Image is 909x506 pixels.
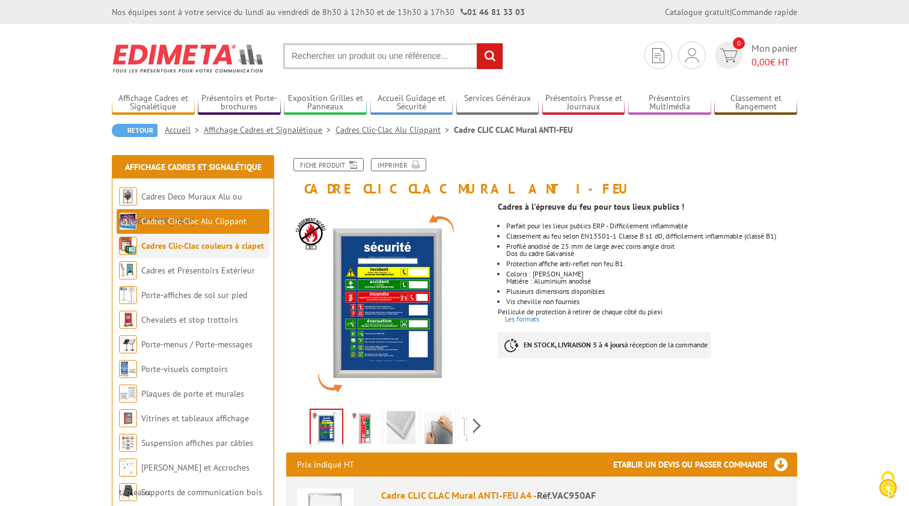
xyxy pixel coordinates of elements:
[283,43,503,69] input: Rechercher un produit ou une référence...
[524,340,625,349] strong: EN STOCK, LIVRAISON 3 à 4 jours
[370,93,453,113] a: Accueil Guidage et Sécurité
[141,240,264,251] a: Cadres Clic-Clac couleurs à clapet
[141,437,253,448] a: Suspension affiches par câbles
[141,265,255,276] a: Cadres et Présentoirs Extérieur
[165,124,204,135] a: Accueil
[119,286,137,304] img: Porte-affiches de sol sur pied
[119,335,137,353] img: Porte-menus / Porte-messages
[198,93,281,113] a: Présentoirs et Porte-brochures
[141,216,246,227] a: Cadres Clic-Clac Alu Clippant
[141,413,249,424] a: Vitrines et tableaux affichage
[613,453,797,477] h3: Etablir un devis ou passer commande
[714,93,797,113] a: Classement et Rangement
[424,411,453,448] img: cadres-resistants-feu-3.jpg
[125,162,262,172] a: Affichage Cadres et Signalétique
[665,7,730,17] a: Catalogue gratuit
[720,49,738,62] img: devis rapide
[284,93,367,113] a: Exposition Grilles et Panneaux
[505,314,539,323] a: Les formats
[119,462,249,498] a: [PERSON_NAME] et Accroches tableaux
[733,37,745,49] span: 0
[311,410,342,447] img: cadres_resistants_anti_feu_muraux_vac950af.jpg
[119,385,137,403] img: Plaques de porte et murales
[119,237,137,255] img: Cadres Clic-Clac couleurs à clapet
[751,55,797,69] span: € HT
[112,124,158,137] a: Retour
[119,311,137,329] img: Chevalets et stop trottoirs
[732,7,797,17] a: Commande rapide
[141,487,262,498] a: Supports de communication bois
[506,298,797,305] p: Vis cheville non fournies
[712,41,797,69] a: devis rapide 0 Mon panier 0,00€ HT
[751,56,770,68] span: 0,00
[628,93,711,113] a: Présentoirs Multimédia
[381,489,786,502] div: Cadre CLIC CLAC Mural ANTI-FEU A4 -
[506,288,797,295] li: Plusieurs dimensions disponibles
[506,278,797,285] p: Matière : Aluminium anodisé
[477,43,503,69] input: rechercher
[141,364,228,374] a: Porte-visuels comptoirs
[119,191,242,227] a: Cadres Deco Muraux Alu ou [GEOGRAPHIC_DATA]
[461,7,525,17] strong: 01 46 81 33 03
[371,158,426,171] a: Imprimer
[286,202,489,404] img: cadres_resistants_anti_feu_muraux_vac950af.jpg
[119,360,137,378] img: Porte-visuels comptoirs
[506,243,797,250] p: Profilé anodisé de 25 mm de large avec coins angle droit
[751,41,797,69] span: Mon panier
[498,332,711,358] p: à réception de la commande
[335,124,454,135] a: Cadres Clic-Clac Alu Clippant
[665,6,797,18] div: |
[119,434,137,452] img: Suspension affiches par câbles
[471,416,483,436] span: Next
[454,124,573,136] li: Cadre CLIC CLAC Mural ANTI-FEU
[112,6,525,18] div: Nos équipes sont à votre service du lundi au vendredi de 8h30 à 12h30 et de 13h30 à 17h30
[119,409,137,427] img: Vitrines et tableaux affichage
[141,290,247,300] a: Porte-affiches de sol sur pied
[506,270,797,278] p: Coloris : [PERSON_NAME]
[119,459,137,477] img: Cimaises et Accroches tableaux
[506,233,797,240] li: Classement au feu selon EN13501-1 Classe B s1 d0, difficilement inflammable (classé B1)
[204,124,335,135] a: Affichage Cadres et Signalétique
[293,158,364,171] a: Fiche produit
[119,187,137,206] img: Cadres Deco Muraux Alu ou Bois
[119,261,137,279] img: Cadres et Présentoirs Extérieur
[461,411,490,448] img: croquis-cadre-non-feu-ignifuge.jpg
[537,489,596,501] span: Réf.VAC950AF
[387,411,415,448] img: cadres-resistants-feu-4.jpg
[141,314,238,325] a: Chevalets et stop trottoirs
[141,339,252,350] a: Porte-menus / Porte-messages
[506,260,797,267] li: Protection affiche anti-reflet non feu B1.
[297,453,354,477] p: Prix indiqué HT
[685,48,699,62] img: devis rapide
[456,93,539,113] a: Services Généraux
[349,411,378,448] img: cadres-resistants-feu-6.jpg
[112,93,195,113] a: Affichage Cadres et Signalétique
[506,250,797,257] p: Dos du cadre Galvanisé
[652,48,664,63] img: devis rapide
[141,388,244,399] a: Plaques de porte et murales
[867,465,909,506] button: Cookies (fenêtre modale)
[498,201,684,212] strong: Cadres à l'épreuve du feu pour tous lieux publics !
[542,93,625,113] a: Présentoirs Presse et Journaux
[112,36,265,81] img: Edimeta
[506,222,797,230] li: Parfait pour les lieux publics ERP - Difficilement inflammable
[873,470,903,500] img: Cookies (fenêtre modale)
[498,308,797,323] p: Pellicule de protection à retirer de chaque côté du plexi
